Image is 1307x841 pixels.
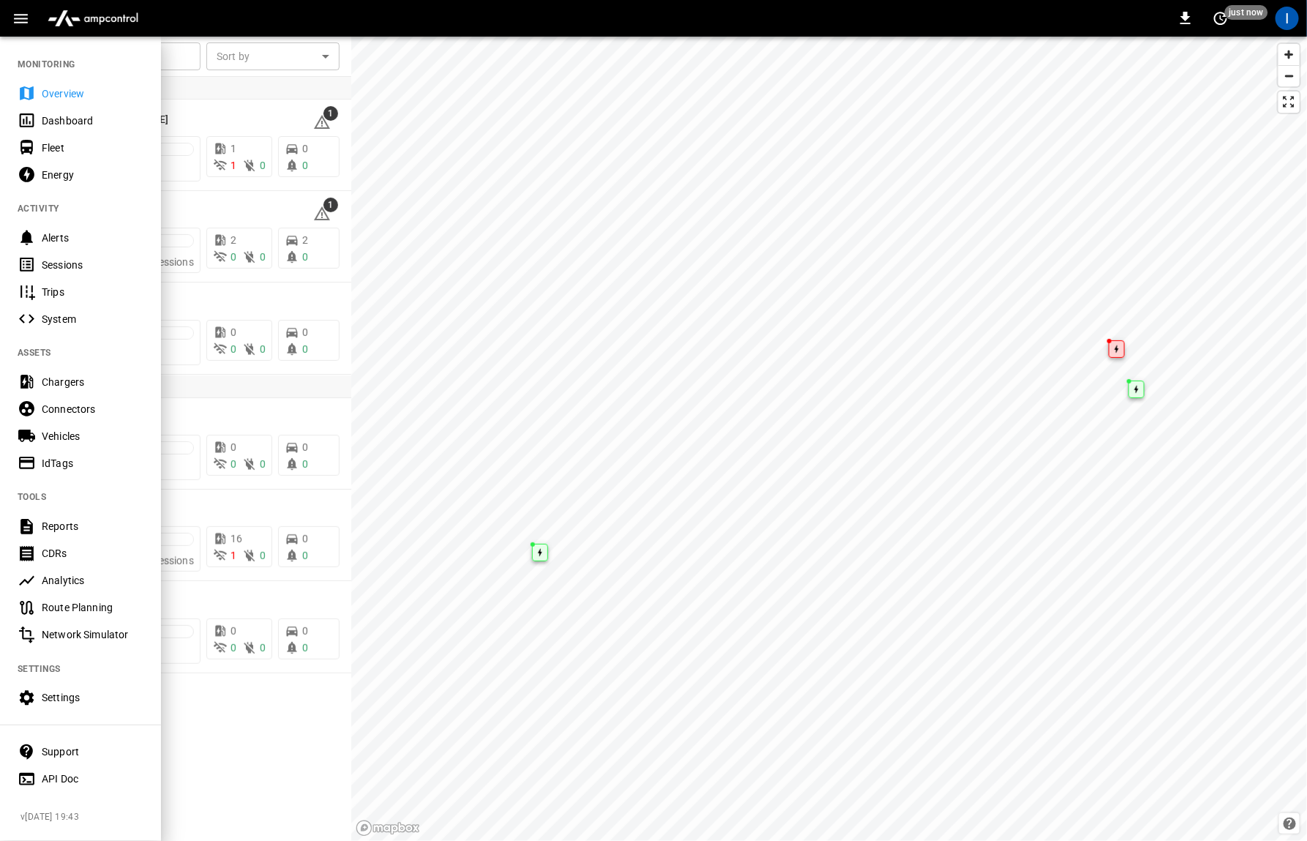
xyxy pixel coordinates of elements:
[42,258,143,272] div: Sessions
[42,546,143,561] div: CDRs
[42,771,143,786] div: API Doc
[42,600,143,615] div: Route Planning
[42,429,143,444] div: Vehicles
[42,375,143,389] div: Chargers
[1225,5,1268,20] span: just now
[42,312,143,326] div: System
[42,86,143,101] div: Overview
[1209,7,1232,30] button: set refresh interval
[42,627,143,642] div: Network Simulator
[42,402,143,416] div: Connectors
[42,285,143,299] div: Trips
[20,810,149,825] span: v [DATE] 19:43
[42,141,143,155] div: Fleet
[42,690,143,705] div: Settings
[42,456,143,471] div: IdTags
[42,744,143,759] div: Support
[42,519,143,534] div: Reports
[1276,7,1299,30] div: profile-icon
[42,231,143,245] div: Alerts
[42,113,143,128] div: Dashboard
[42,4,144,32] img: ampcontrol.io logo
[42,168,143,182] div: Energy
[42,573,143,588] div: Analytics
